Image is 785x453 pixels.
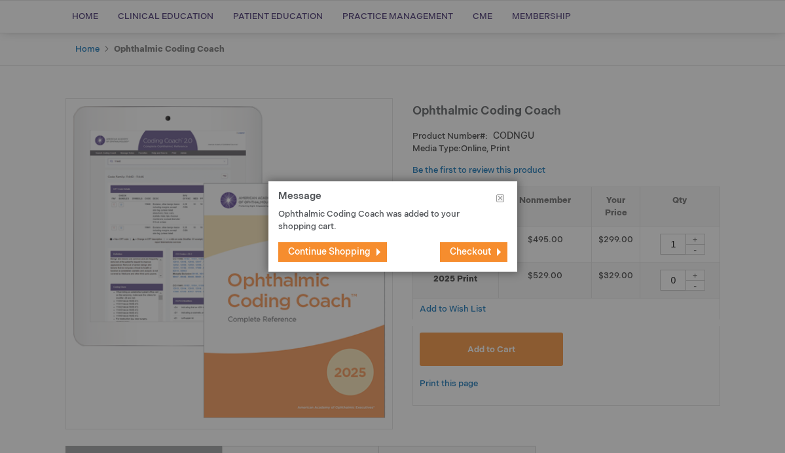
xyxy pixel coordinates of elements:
span: Checkout [450,246,491,257]
button: Checkout [440,242,507,262]
button: Continue Shopping [278,242,387,262]
span: Continue Shopping [288,246,371,257]
p: Ophthalmic Coding Coach was added to your shopping cart. [278,208,488,232]
h1: Message [278,191,507,209]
